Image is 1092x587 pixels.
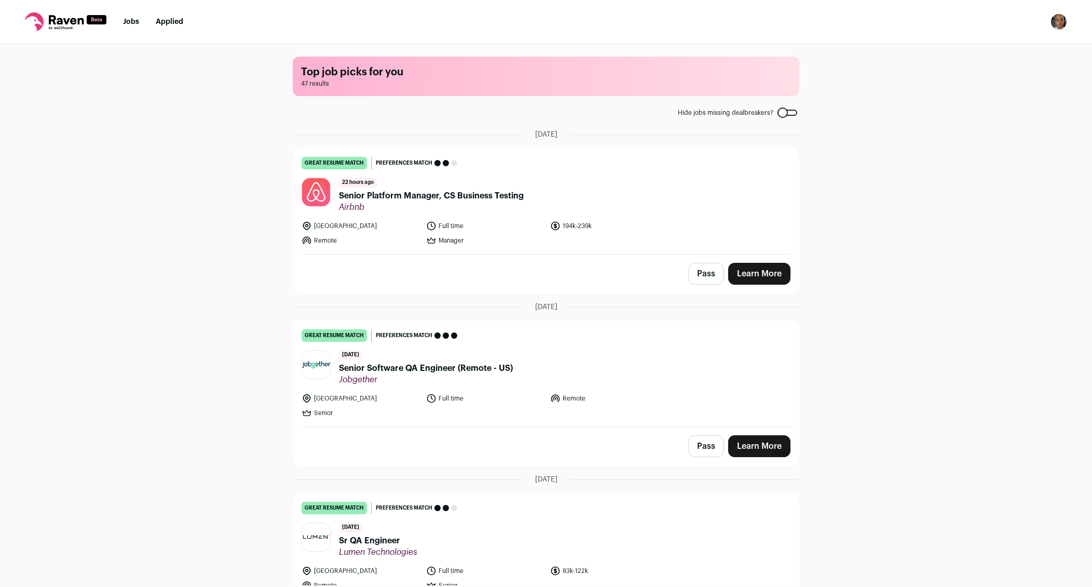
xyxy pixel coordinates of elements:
button: Pass [688,435,724,457]
div: great resume match [302,157,367,169]
h1: Top job picks for you [301,65,791,79]
span: 47 results [301,79,791,88]
li: Full time [426,221,544,231]
a: great resume match Preferences match [DATE] Senior Software QA Engineer (Remote - US) Jobgether [... [293,321,799,426]
a: Learn More [728,435,790,457]
li: [GEOGRAPHIC_DATA] [302,393,420,404]
a: great resume match Preferences match 22 hours ago Senior Platform Manager, CS Business Testing Ai... [293,149,799,254]
div: great resume match [302,502,367,514]
li: Manager [426,235,544,246]
span: [DATE] [339,350,362,360]
span: Jobgether [339,375,513,385]
li: Senior [302,408,420,418]
span: [DATE] [535,474,557,485]
li: Remote [302,235,420,246]
span: Senior Software QA Engineer (Remote - US) [339,362,513,375]
img: 7ce577d4c60d86e6b0596865b4382bfa94f83f1f30dc48cf96374cf203c6e0db.jpg [302,178,330,206]
li: Remote [550,393,668,404]
span: Lumen Technologies [339,547,417,557]
img: 2f0507b7b970e2aa8dbb0a678288a59332fe383c5938d70ab71b04b158010895.jpg [302,361,330,368]
li: Full time [426,566,544,576]
li: 194k-239k [550,221,668,231]
span: 22 hours ago [339,178,377,188]
span: Senior Platform Manager, CS Business Testing [339,190,524,202]
li: [GEOGRAPHIC_DATA] [302,566,420,576]
span: Preferences match [376,330,432,341]
li: [GEOGRAPHIC_DATA] [302,221,420,231]
img: 5cd494753f64e5b673a46031807c81a880175ede24748e39b495decb3070ce47.jpg [302,533,330,541]
a: Learn More [728,263,790,285]
span: Preferences match [376,158,432,168]
span: [DATE] [535,302,557,312]
span: Preferences match [376,503,432,513]
span: [DATE] [339,523,362,532]
a: Jobs [123,18,139,25]
span: Hide jobs missing dealbreakers? [678,109,773,117]
button: Open dropdown [1050,14,1067,30]
a: Applied [156,18,183,25]
span: [DATE] [535,129,557,140]
span: Airbnb [339,202,524,212]
div: great resume match [302,329,367,342]
button: Pass [688,263,724,285]
li: Full time [426,393,544,404]
img: 17732691-medium_jpg [1050,14,1067,30]
span: Sr QA Engineer [339,535,417,547]
li: 83k-122k [550,566,668,576]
